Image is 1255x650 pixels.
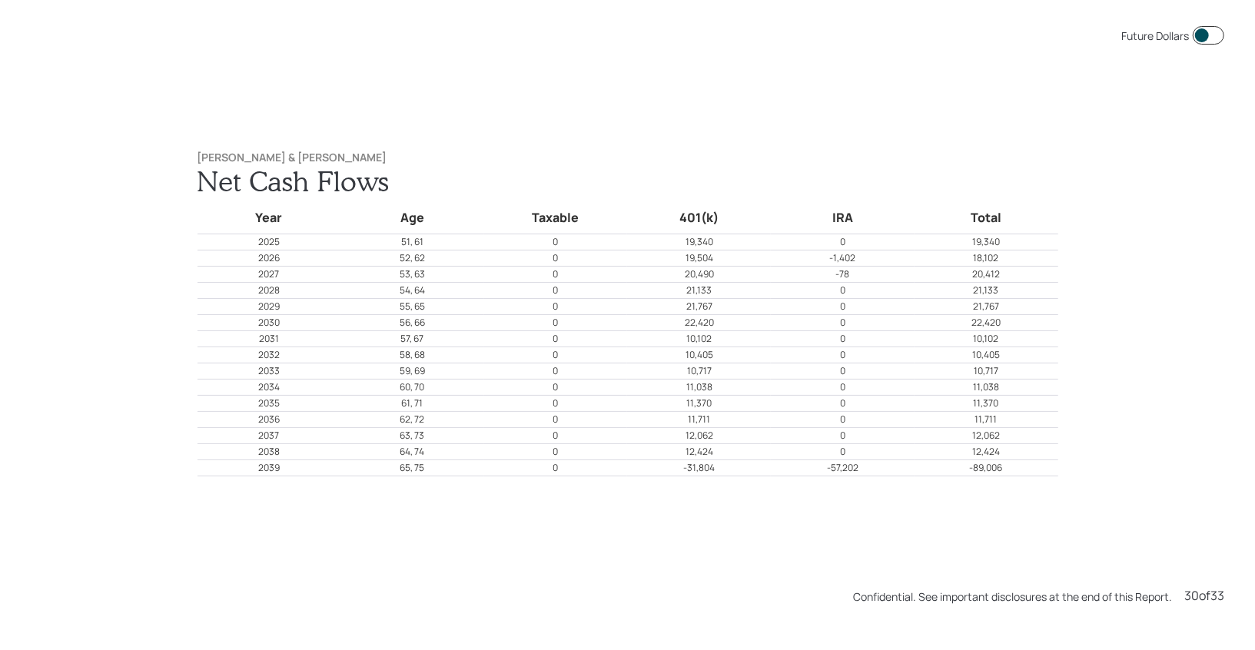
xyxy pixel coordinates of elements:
p: 0 [772,316,914,330]
p: 2030 [198,316,340,330]
p: 21,767 [628,300,770,313]
p: 10,717 [915,364,1057,378]
p: -31,804 [628,461,770,475]
p: 0 [772,332,914,346]
p: 0 [485,364,627,378]
p: 2027 [198,267,340,281]
p: 56, 66 [341,316,483,330]
p: 63, 73 [341,429,483,443]
p: 0 [772,364,914,378]
h5: 401(k) [630,208,768,228]
p: 64, 74 [341,445,483,459]
p: 0 [485,348,627,362]
p: 2035 [198,396,340,410]
p: 10,405 [915,348,1057,362]
p: 11,038 [628,380,770,394]
p: 10,102 [915,332,1057,346]
p: 11,038 [915,380,1057,394]
h5: Taxable [487,208,625,228]
p: 58, 68 [341,348,483,362]
p: 18,102 [915,251,1057,265]
p: 2038 [198,445,340,459]
p: 51, 61 [341,235,483,249]
p: 0 [772,396,914,410]
p: 0 [485,461,627,475]
p: 0 [485,300,627,313]
p: 0 [485,235,627,249]
p: 62, 72 [341,413,483,426]
p: 54, 64 [341,284,483,297]
p: 0 [772,413,914,426]
h1: Net Cash Flows [198,164,1058,197]
p: 19,340 [628,235,770,249]
p: 0 [772,380,914,394]
p: 60, 70 [341,380,483,394]
h5: Total [918,208,1055,228]
h5: Year [201,208,338,228]
h5: Age [344,208,481,228]
p: 19,340 [915,235,1057,249]
p: 2028 [198,284,340,297]
p: 0 [485,332,627,346]
p: 57, 67 [341,332,483,346]
h6: [PERSON_NAME] & [PERSON_NAME] [198,151,1058,164]
p: 11,370 [628,396,770,410]
p: 2026 [198,251,340,265]
p: 22,420 [915,316,1057,330]
p: 65, 75 [341,461,483,475]
p: -78 [772,267,914,281]
div: Confidential. See important disclosures at the end of this Report. [853,589,1172,605]
p: 0 [485,267,627,281]
p: 0 [485,413,627,426]
p: 2032 [198,348,340,362]
p: 2039 [198,461,340,475]
div: 30 of 33 [1184,586,1224,605]
p: 2025 [198,235,340,249]
p: 0 [485,429,627,443]
p: 11,370 [915,396,1057,410]
p: 22,420 [628,316,770,330]
p: 2031 [198,332,340,346]
p: 10,102 [628,332,770,346]
p: 2037 [198,429,340,443]
p: 2034 [198,380,340,394]
p: 0 [485,396,627,410]
p: 2029 [198,300,340,313]
p: 12,062 [628,429,770,443]
p: 0 [485,445,627,459]
h5: IRA [774,208,911,228]
p: 0 [485,251,627,265]
p: 0 [485,380,627,394]
p: 0 [772,235,914,249]
p: 0 [772,445,914,459]
p: 55, 65 [341,300,483,313]
p: 20,490 [628,267,770,281]
p: 21,133 [915,284,1057,297]
p: 59, 69 [341,364,483,378]
p: 11,711 [915,413,1057,426]
div: Future Dollars [1121,28,1189,44]
p: 12,424 [628,445,770,459]
p: -57,202 [772,461,914,475]
p: 0 [485,316,627,330]
p: 11,711 [628,413,770,426]
p: 52, 62 [341,251,483,265]
p: 0 [772,300,914,313]
p: -1,402 [772,251,914,265]
p: 2033 [198,364,340,378]
p: -89,006 [915,461,1057,475]
p: 21,133 [628,284,770,297]
p: 19,504 [628,251,770,265]
p: 0 [485,284,627,297]
p: 12,062 [915,429,1057,443]
p: 2036 [198,413,340,426]
p: 0 [772,429,914,443]
p: 0 [772,348,914,362]
p: 0 [772,284,914,297]
p: 10,717 [628,364,770,378]
p: 53, 63 [341,267,483,281]
p: 21,767 [915,300,1057,313]
p: 20,412 [915,267,1057,281]
p: 61, 71 [341,396,483,410]
p: 12,424 [915,445,1057,459]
